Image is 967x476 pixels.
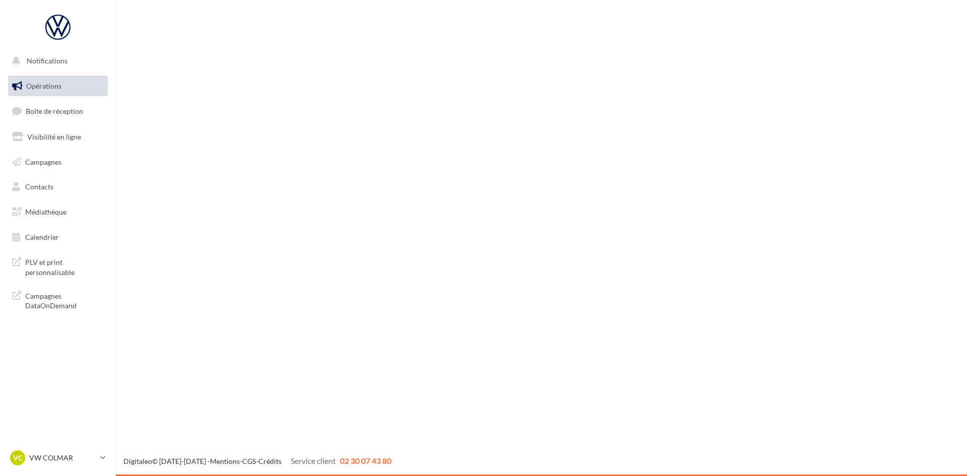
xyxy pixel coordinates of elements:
[25,255,104,277] span: PLV et print personnalisable
[258,457,282,465] a: Crédits
[25,157,61,166] span: Campagnes
[6,227,110,248] a: Calendrier
[25,289,104,311] span: Campagnes DataOnDemand
[6,201,110,223] a: Médiathèque
[13,453,23,463] span: VC
[291,456,336,465] span: Service client
[27,56,67,65] span: Notifications
[6,152,110,173] a: Campagnes
[6,76,110,97] a: Opérations
[8,448,108,467] a: VC VW COLMAR
[123,457,152,465] a: Digitaleo
[123,457,391,465] span: © [DATE]-[DATE] - - -
[27,132,81,141] span: Visibilité en ligne
[210,457,240,465] a: Mentions
[25,233,59,241] span: Calendrier
[26,82,61,90] span: Opérations
[6,126,110,148] a: Visibilité en ligne
[25,208,66,216] span: Médiathèque
[26,107,83,115] span: Boîte de réception
[6,251,110,281] a: PLV et print personnalisable
[6,100,110,122] a: Boîte de réception
[340,456,391,465] span: 02 30 07 43 80
[25,182,53,191] span: Contacts
[6,50,106,72] button: Notifications
[29,453,96,463] p: VW COLMAR
[242,457,256,465] a: CGS
[6,285,110,315] a: Campagnes DataOnDemand
[6,176,110,197] a: Contacts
